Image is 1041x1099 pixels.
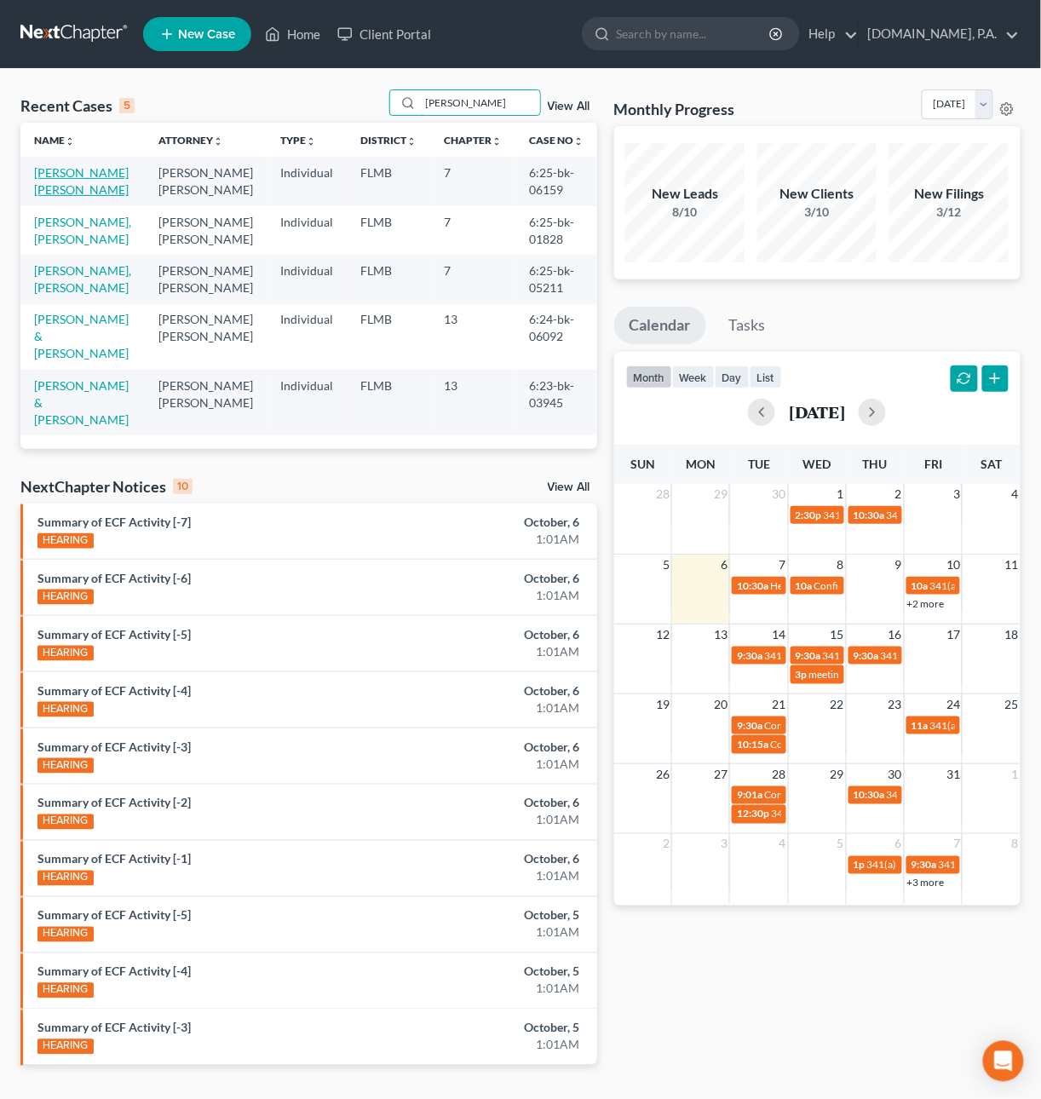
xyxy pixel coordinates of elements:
div: 3/12 [889,204,1009,221]
span: New Case [178,28,235,41]
div: 1:01AM [411,868,580,885]
span: 341(a) meeting [930,579,998,592]
span: Confirmation hearing [764,789,860,802]
div: New Leads [625,184,745,204]
span: 10:30a [854,509,885,521]
span: 7 [952,834,962,854]
span: 341(a) meeting [930,719,998,732]
td: 7 [430,255,515,303]
span: 31 [945,764,962,785]
td: [PERSON_NAME] [PERSON_NAME] [145,304,267,370]
td: 6:25-bk-05211 [515,255,597,303]
div: October, 5 [411,964,580,981]
div: HEARING [37,927,94,942]
span: 18 [1004,624,1021,645]
div: 1:01AM [411,643,580,660]
span: 9 [894,555,904,575]
td: FLMB [347,370,430,435]
a: Summary of ECF Activity [-7] [37,515,191,529]
span: 28 [654,484,671,504]
span: 29 [712,484,729,504]
span: 341(a) meeting [887,509,954,521]
span: 22 [829,694,846,715]
td: 6:25-bk-06159 [515,157,597,205]
a: Summary of ECF Activity [-5] [37,627,191,642]
span: 5 [661,555,671,575]
span: 30 [887,764,904,785]
a: Summary of ECF Activity [-3] [37,739,191,754]
span: 10:30a [737,579,768,592]
a: +2 more [907,597,945,610]
span: Sun [630,457,655,471]
div: Recent Cases [20,95,135,116]
div: 1:01AM [411,756,580,773]
span: 3 [952,484,962,504]
span: 21 [771,694,788,715]
span: 12:30p [737,808,769,820]
a: View All [548,101,590,112]
td: FLMB [347,157,430,205]
button: list [750,365,782,388]
span: 9:30a [854,649,879,662]
span: 14 [771,624,788,645]
span: 5 [836,834,846,854]
div: HEARING [37,814,94,830]
div: October, 5 [411,1020,580,1037]
a: [PERSON_NAME], [PERSON_NAME] [34,215,131,246]
span: Sat [981,457,1002,471]
td: [PERSON_NAME] [PERSON_NAME] [145,206,267,255]
td: FLMB [347,206,430,255]
span: 1 [1010,764,1021,785]
td: 7 [430,157,515,205]
span: 26 [654,764,671,785]
span: 10a [796,579,813,592]
a: Districtunfold_more [360,134,417,147]
a: Tasks [714,307,781,344]
span: 8 [1010,834,1021,854]
i: unfold_more [306,136,316,147]
a: Home [256,19,329,49]
a: Case Nounfold_more [529,134,584,147]
span: Confirmation Hearing [770,738,868,751]
span: 10 [945,555,962,575]
div: October, 6 [411,851,580,868]
div: HEARING [37,702,94,717]
div: 3/10 [757,204,877,221]
i: unfold_more [406,136,417,147]
div: HEARING [37,646,94,661]
span: Thu [863,457,888,471]
span: Wed [803,457,831,471]
td: 6:25-bk-01828 [515,206,597,255]
div: 5 [119,98,135,113]
div: 8/10 [625,204,745,221]
span: 1 [836,484,846,504]
div: HEARING [37,533,94,549]
span: 9:30a [737,719,762,732]
div: 1:01AM [411,981,580,998]
span: 27 [712,764,729,785]
span: 10:15a [737,738,768,751]
a: View All [548,481,590,493]
span: 2 [661,834,671,854]
span: 341(a) meeting [823,649,890,662]
h2: [DATE] [789,403,845,421]
span: 341(a) meeting [939,859,1006,872]
div: 1:01AM [411,699,580,716]
span: 20 [712,694,729,715]
div: 1:01AM [411,587,580,604]
span: 3 [719,834,729,854]
span: 341(a) meeting [771,808,838,820]
i: unfold_more [492,136,502,147]
div: 10 [173,479,193,494]
span: 10a [912,579,929,592]
span: 341(a) meeting [824,509,891,521]
span: 11a [912,719,929,732]
td: 7 [430,206,515,255]
span: 10:30a [854,789,885,802]
td: 13 [430,304,515,370]
a: Client Portal [329,19,440,49]
a: [PERSON_NAME], [PERSON_NAME] [34,263,131,295]
a: Summary of ECF Activity [-4] [37,964,191,979]
span: Mon [686,457,716,471]
span: 24 [945,694,962,715]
